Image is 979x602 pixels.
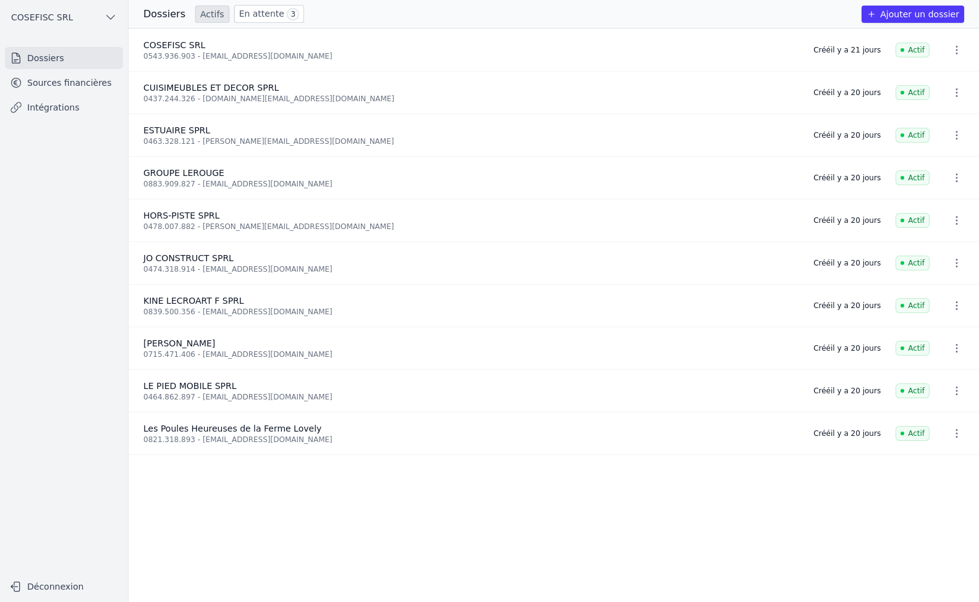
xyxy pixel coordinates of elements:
[195,6,229,23] a: Actifs
[813,173,881,183] div: Créé il y a 20 jours
[143,307,799,317] div: 0839.500.356 - [EMAIL_ADDRESS][DOMAIN_NAME]
[5,47,123,69] a: Dossiers
[143,136,799,146] div: 0463.328.121 - [PERSON_NAME][EMAIL_ADDRESS][DOMAIN_NAME]
[143,435,799,445] div: 0821.318.893 - [EMAIL_ADDRESS][DOMAIN_NAME]
[5,7,123,27] button: COSEFISC SRL
[813,258,881,268] div: Créé il y a 20 jours
[234,5,304,23] a: En attente 3
[143,392,799,402] div: 0464.862.897 - [EMAIL_ADDRESS][DOMAIN_NAME]
[896,213,930,228] span: Actif
[143,222,799,232] div: 0478.007.882 - [PERSON_NAME][EMAIL_ADDRESS][DOMAIN_NAME]
[143,168,224,178] span: GROUPE LEROUGE
[813,301,881,311] div: Créé il y a 20 jours
[143,125,210,135] span: ESTUAIRE SPRL
[143,179,799,189] div: 0883.909.827 - [EMAIL_ADDRESS][DOMAIN_NAME]
[896,256,930,270] span: Actif
[5,72,123,94] a: Sources financières
[143,253,234,263] span: JO CONSTRUCT SPRL
[143,7,185,22] h3: Dossiers
[813,88,881,98] div: Créé il y a 20 jours
[813,429,881,438] div: Créé il y a 20 jours
[813,343,881,353] div: Créé il y a 20 jours
[143,40,205,50] span: COSEFISC SRL
[143,51,799,61] div: 0543.936.903 - [EMAIL_ADDRESS][DOMAIN_NAME]
[896,341,930,356] span: Actif
[896,298,930,313] span: Actif
[896,426,930,441] span: Actif
[143,211,219,220] span: HORS-PISTE SPRL
[143,349,799,359] div: 0715.471.406 - [EMAIL_ADDRESS][DOMAIN_NAME]
[896,383,930,398] span: Actif
[143,296,244,306] span: KINE LECROART F SPRL
[5,577,123,596] button: Déconnexion
[896,128,930,143] span: Actif
[896,43,930,57] span: Actif
[143,381,237,391] span: LE PIED MOBILE SPRL
[143,264,799,274] div: 0474.318.914 - [EMAIL_ADDRESS][DOMAIN_NAME]
[11,11,73,23] span: COSEFISC SRL
[143,83,279,93] span: CUISIMEUBLES ET DECOR SPRL
[287,8,299,20] span: 3
[813,45,881,55] div: Créé il y a 21 jours
[862,6,964,23] button: Ajouter un dossier
[5,96,123,119] a: Intégrations
[896,85,930,100] span: Actif
[143,424,321,433] span: Les Poules Heureuses de la Ferme Lovely
[813,386,881,396] div: Créé il y a 20 jours
[813,130,881,140] div: Créé il y a 20 jours
[813,215,881,225] div: Créé il y a 20 jours
[143,94,799,104] div: 0437.244.326 - [DOMAIN_NAME][EMAIL_ADDRESS][DOMAIN_NAME]
[143,338,215,348] span: [PERSON_NAME]
[896,170,930,185] span: Actif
